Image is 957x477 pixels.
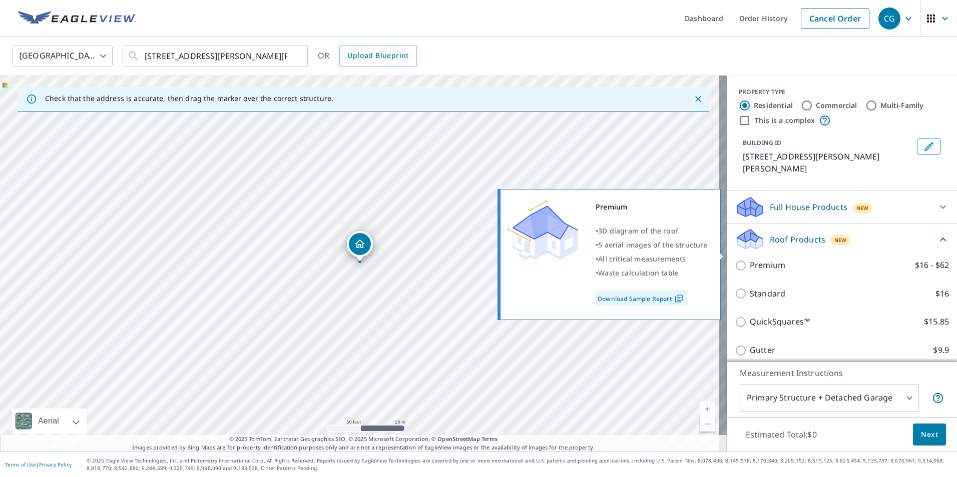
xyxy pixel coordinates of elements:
[933,344,949,356] p: $9.9
[45,94,333,103] p: Check that the address is accurate, then drag the marker over the correct structure.
[935,287,949,300] p: $16
[700,416,715,431] a: Current Level 19, Zoom Out
[913,423,946,446] button: Next
[932,392,944,404] span: Your report will include the primary structure and a detached garage if one exists.
[740,367,944,379] p: Measurement Instructions
[318,45,417,67] div: OR
[482,435,498,442] a: Terms
[39,461,72,468] a: Privacy Policy
[347,49,408,62] span: Upload Blueprint
[692,92,705,105] button: Close
[743,150,913,174] p: [STREET_ADDRESS][PERSON_NAME][PERSON_NAME]
[917,138,941,154] button: Edit building 1
[735,227,949,251] div: Roof ProductsNew
[750,259,785,271] p: Premium
[770,233,825,245] p: Roof Products
[596,238,708,252] div: •
[145,42,287,70] input: Search by address or latitude-longitude
[801,8,869,29] a: Cancel Order
[750,344,775,356] p: Gutter
[229,435,498,443] span: © 2025 TomTom, Earthstar Geographics SIO, © 2025 Microsoft Corporation, ©
[856,204,869,212] span: New
[596,224,708,238] div: •
[700,401,715,416] a: Current Level 19, Zoom In
[816,100,857,110] label: Commercial
[880,100,924,110] label: Multi-Family
[738,423,825,445] p: Estimated Total: $0
[18,11,136,26] img: EV Logo
[87,457,952,472] p: © 2025 Eagle View Technologies, Inc. and Pictometry International Corp. All Rights Reserved. Repo...
[755,115,815,125] label: This is a complex
[915,259,949,271] p: $16 - $62
[672,294,686,303] img: Pdf Icon
[35,408,62,433] div: Aerial
[596,266,708,280] div: •
[739,87,945,96] div: PROPERTY TYPE
[750,287,785,300] p: Standard
[924,315,949,328] p: $15.85
[5,461,72,467] p: |
[598,268,679,277] span: Waste calculation table
[770,201,847,213] p: Full House Products
[750,315,810,328] p: QuickSquares™
[754,100,793,110] label: Residential
[596,290,688,306] a: Download Sample Report
[596,200,708,214] div: Premium
[921,428,938,441] span: Next
[598,226,678,235] span: 3D diagram of the roof
[437,435,480,442] a: OpenStreetMap
[13,42,113,70] div: [GEOGRAPHIC_DATA]
[740,384,919,412] div: Primary Structure + Detached Garage
[12,408,87,433] div: Aerial
[743,138,781,147] p: BUILDING ID
[347,231,373,262] div: Dropped pin, building 1, Residential property, 116 Taber Dr Clairton, PA 15025
[735,195,949,219] div: Full House ProductsNew
[508,200,578,260] img: Premium
[339,45,416,67] a: Upload Blueprint
[598,254,686,263] span: All critical measurements
[834,236,847,244] span: New
[5,461,36,468] a: Terms of Use
[878,7,900,29] div: CG
[598,240,707,249] span: 5 aerial images of the structure
[596,252,708,266] div: •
